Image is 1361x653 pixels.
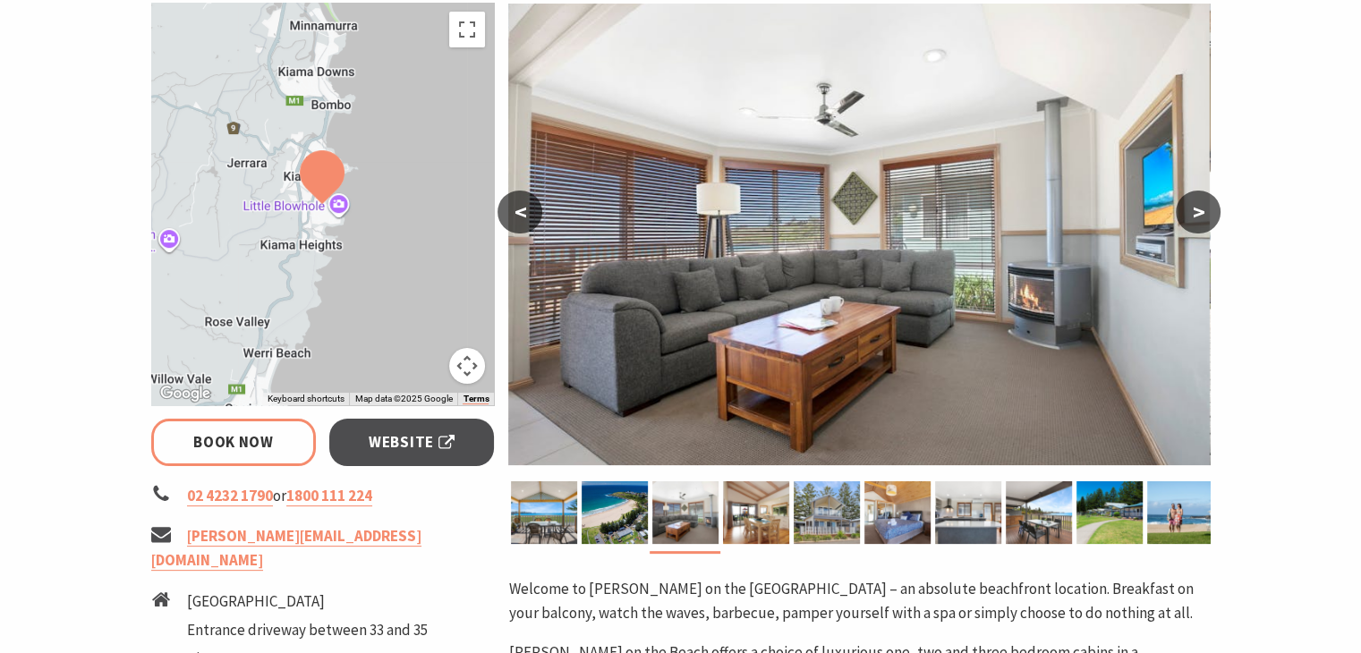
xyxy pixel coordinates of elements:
[286,486,372,506] a: 1800 111 224
[652,481,719,544] img: Lounge room in Cabin 12
[723,481,789,544] img: Kendalls on the Beach Holiday Park
[267,393,344,405] button: Keyboard shortcuts
[187,618,428,642] li: Entrance driveway between 33 and 35
[498,191,542,233] button: <
[156,382,215,405] a: Click to see this area on Google Maps
[935,481,1001,544] img: Full size kitchen in Cabin 12
[864,481,931,544] img: Kendalls on the Beach Holiday Park
[449,348,485,384] button: Map camera controls
[187,486,273,506] a: 02 4232 1790
[187,589,428,614] li: [GEOGRAPHIC_DATA]
[1147,481,1213,544] img: Kendalls Beach
[794,481,860,544] img: Kendalls on the Beach Holiday Park
[511,481,577,544] img: Kendalls on the Beach Holiday Park
[151,419,317,466] a: Book Now
[1076,481,1143,544] img: Beachfront cabins at Kendalls on the Beach Holiday Park
[508,4,1210,465] img: Lounge room in Cabin 12
[463,394,489,404] a: Terms (opens in new tab)
[582,481,648,544] img: Aerial view of Kendalls on the Beach Holiday Park
[1176,191,1221,233] button: >
[151,526,421,571] a: [PERSON_NAME][EMAIL_ADDRESS][DOMAIN_NAME]
[449,12,485,47] button: Toggle fullscreen view
[151,484,495,508] li: or
[329,419,495,466] a: Website
[156,382,215,405] img: Google
[354,394,452,403] span: Map data ©2025 Google
[369,430,455,454] span: Website
[508,577,1210,625] p: Welcome to [PERSON_NAME] on the [GEOGRAPHIC_DATA] – an absolute beachfront location. Breakfast on...
[1006,481,1072,544] img: Enjoy the beachfront view in Cabin 12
